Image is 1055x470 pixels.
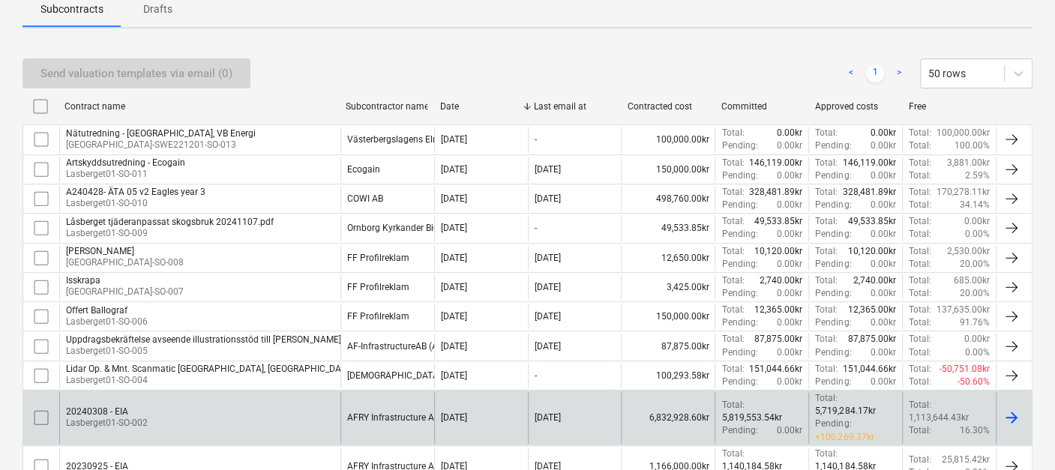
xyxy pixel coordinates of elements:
div: 498,760.00kr [621,186,715,211]
p: 170,278.11kr [937,186,990,199]
p: 0.00kr [964,333,990,346]
p: Lasberget01-SO-010 [66,197,205,210]
div: [DATE] [441,341,467,352]
div: Artskyddsutredning - Ecogain [66,157,185,168]
div: Isskrapa [66,275,184,286]
p: Total : [815,186,838,199]
p: Pending : [815,258,851,271]
p: 100.00% [955,139,990,152]
div: Last email at [533,101,615,112]
div: [DATE] [535,341,561,352]
div: [DATE] [441,134,467,145]
div: [DATE] [441,370,467,381]
p: 16.30% [960,424,990,437]
p: Pending : [721,228,757,241]
div: Ecogain [347,164,380,175]
p: Total : [815,245,838,258]
p: Pending : [815,418,851,430]
p: 0.00kr [871,169,896,182]
div: Date [439,101,521,112]
p: Drafts [139,1,175,17]
p: Total : [815,157,838,169]
div: Free [909,101,991,112]
p: 25,815.42kr [942,454,990,466]
p: Total : [721,399,744,412]
p: 0.00kr [777,127,802,139]
p: 91.76% [960,316,990,329]
p: Total : [721,215,744,228]
div: [DATE] [441,282,467,292]
p: Total : [909,399,931,412]
p: Total : [721,363,744,376]
p: 0.00kr [871,287,896,300]
p: Total : [721,304,744,316]
p: Pending : [721,199,757,211]
div: 150,000.00kr [621,304,715,329]
div: [DATE] [441,253,467,263]
p: Lasberget01-SO-011 [66,168,185,181]
p: 34.14% [960,199,990,211]
div: Lidar Op. & Mnt. Scanmatic [GEOGRAPHIC_DATA], [GEOGRAPHIC_DATA], 12 months. [66,364,404,374]
p: Total : [909,316,931,329]
p: 0.00kr [871,139,896,152]
p: 151,044.66kr [749,363,802,376]
p: Total : [815,304,838,316]
div: [DATE] [535,164,561,175]
p: Total : [815,448,838,460]
div: [DATE] [441,164,467,175]
div: Contracted cost [628,101,709,112]
div: [PERSON_NAME] [66,246,184,256]
p: Total : [909,186,931,199]
div: AF-InfrastructureAB (AFRY) [347,341,457,352]
p: 20.00% [960,287,990,300]
p: Total : [909,304,931,316]
div: 12,650.00kr [621,245,715,271]
p: 0.00kr [777,316,802,329]
p: Total : [909,245,931,258]
p: Total : [909,274,931,287]
p: Pending : [721,316,757,329]
p: Lasberget01-SO-006 [66,316,148,328]
p: 0.00kr [777,287,802,300]
div: 6,832,928.60kr [621,392,715,444]
p: 151,044.66kr [843,363,896,376]
div: - [535,134,537,145]
p: Total : [909,228,931,241]
p: Total : [909,454,931,466]
p: 2,530.00kr [947,245,990,258]
p: Total : [909,127,931,139]
p: 0.00kr [777,258,802,271]
p: 1,113,644.43kr [909,412,969,424]
p: Pending : [815,139,851,152]
div: [DATE] [535,253,561,263]
p: Total : [909,287,931,300]
p: -50.60% [958,376,990,388]
p: 0.00kr [777,169,802,182]
p: Pending : [721,258,757,271]
p: 0.00kr [871,199,896,211]
p: 328,481.89kr [749,186,802,199]
div: Offert Ballograf [66,305,148,316]
p: 12,365.00kr [848,304,896,316]
p: 0.00kr [871,258,896,271]
p: Total : [909,169,931,182]
div: [DATE] [441,193,467,204]
p: 10,120.00kr [848,245,896,258]
p: 146,119.00kr [749,157,802,169]
div: FF Profilreklam [347,282,409,292]
p: 0.00kr [777,199,802,211]
p: 87,875.00kr [848,333,896,346]
div: [DATE] [535,311,561,322]
p: Total : [815,127,838,139]
p: 0.00kr [777,139,802,152]
p: 685.00kr [954,274,990,287]
p: [GEOGRAPHIC_DATA]-SWE221201-SO-013 [66,139,256,151]
p: Lasberget01-SO-009 [66,227,274,240]
p: Total : [909,215,931,228]
p: 49,533.85kr [848,215,896,228]
p: Total : [909,139,931,152]
p: 2,740.00kr [760,274,802,287]
p: Total : [721,274,744,287]
p: 0.00kr [871,228,896,241]
div: FF Profilreklam [347,253,409,263]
